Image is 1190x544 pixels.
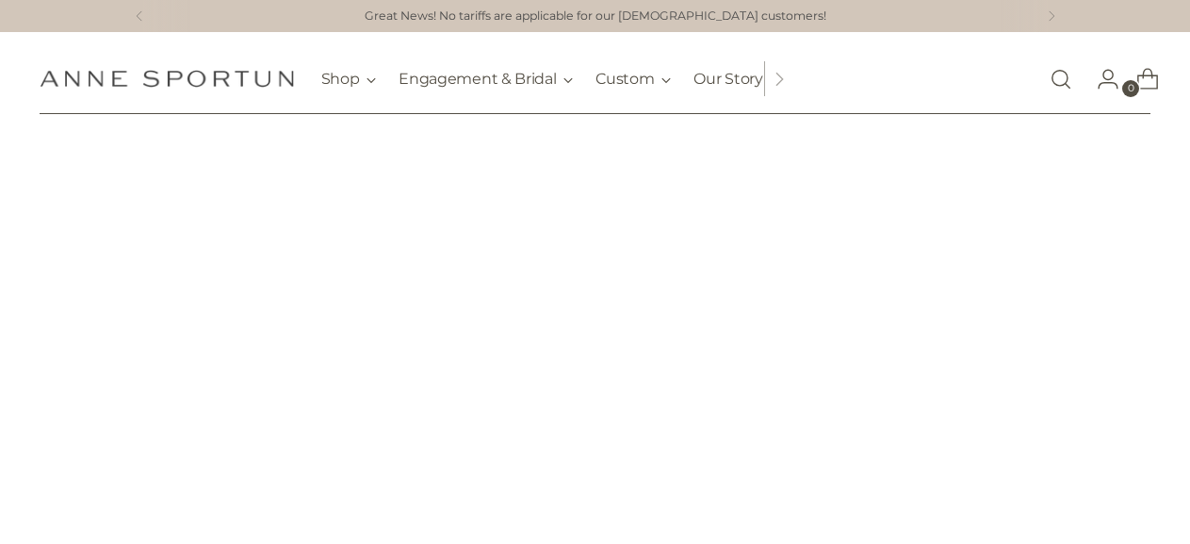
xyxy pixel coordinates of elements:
[321,58,377,100] button: Shop
[693,58,762,100] a: Our Story
[1042,60,1080,98] a: Open search modal
[1082,60,1119,98] a: Go to the account page
[40,70,294,88] a: Anne Sportun Fine Jewellery
[365,8,826,25] a: Great News! No tariffs are applicable for our [DEMOGRAPHIC_DATA] customers!
[595,58,671,100] button: Custom
[1122,80,1139,97] span: 0
[1121,60,1159,98] a: Open cart modal
[399,58,573,100] button: Engagement & Bridal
